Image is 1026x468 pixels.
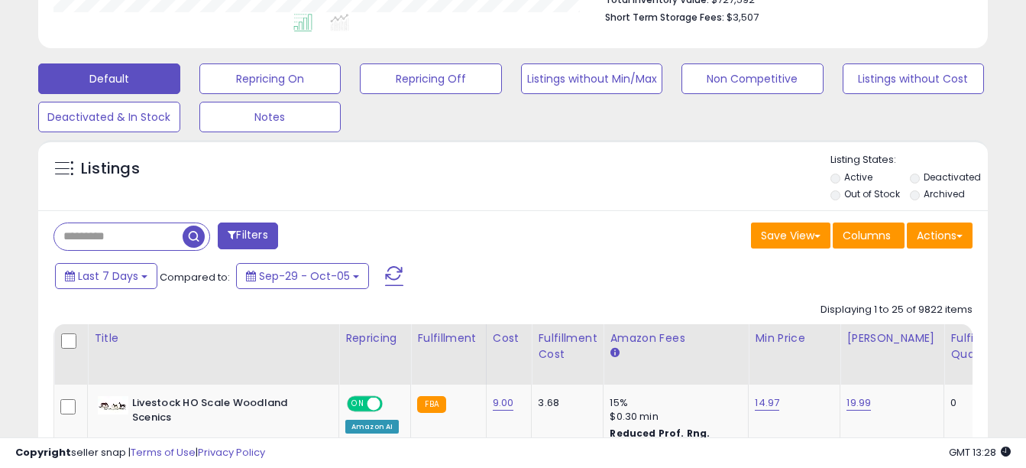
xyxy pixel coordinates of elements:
a: Privacy Policy [198,445,265,460]
div: Amazon Fees [610,330,742,346]
div: Fulfillable Quantity [950,330,1003,362]
button: Listings without Min/Max [521,63,663,94]
button: Deactivated & In Stock [38,102,180,132]
span: Columns [843,228,891,243]
a: 14.97 [755,395,779,411]
div: Fulfillment Cost [538,330,597,362]
strong: Copyright [15,445,71,460]
div: Displaying 1 to 25 of 9822 items [820,303,973,317]
button: Default [38,63,180,94]
button: Repricing On [199,63,341,94]
img: 31VoiFxLUnL._SL40_.jpg [98,396,128,414]
div: Fulfillment [417,330,479,346]
div: Repricing [345,330,404,346]
div: [PERSON_NAME] [846,330,937,346]
span: 2025-10-13 13:28 GMT [949,445,1011,460]
h5: Listings [81,158,140,180]
p: Listing States: [830,153,988,167]
div: Amazon AI [345,420,399,434]
button: Sep-29 - Oct-05 [236,263,369,289]
button: Repricing Off [360,63,502,94]
div: 0 [950,396,998,410]
span: OFF [380,398,405,411]
b: Livestock HO Scale Woodland Scenics [132,396,318,428]
a: 19.99 [846,395,871,411]
span: Compared to: [160,270,230,284]
span: Last 7 Days [78,268,138,284]
div: Title [94,330,332,346]
a: Terms of Use [131,445,196,460]
div: Cost [493,330,526,346]
label: Active [844,171,872,184]
label: Deactivated [924,171,981,184]
div: seller snap | | [15,446,265,460]
div: 15% [610,396,736,410]
small: Amazon Fees. [610,346,619,360]
small: FBA [417,396,445,413]
label: Out of Stock [844,187,900,200]
button: Notes [199,102,341,132]
div: $0.30 min [610,410,736,424]
button: Actions [907,223,973,249]
button: Non Competitive [681,63,824,94]
button: Filters [218,223,277,249]
label: Archived [924,187,965,200]
span: Sep-29 - Oct-05 [259,268,350,284]
div: Min Price [755,330,833,346]
button: Last 7 Days [55,263,157,289]
button: Columns [833,223,905,249]
div: 3.68 [538,396,591,410]
a: 9.00 [493,395,514,411]
button: Listings without Cost [843,63,985,94]
span: $3,507 [727,10,759,24]
b: Short Term Storage Fees: [605,11,724,24]
span: ON [348,398,367,411]
button: Save View [751,223,830,249]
